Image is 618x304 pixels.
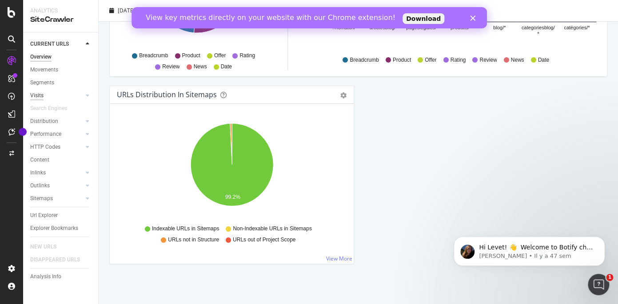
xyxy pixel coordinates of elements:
[30,52,92,62] a: Overview
[118,7,135,14] span: 2025 Sep. 23rd
[30,194,53,203] div: Sitemaps
[30,52,52,62] div: Overview
[30,130,61,139] div: Performance
[30,78,54,87] div: Segments
[233,236,295,244] span: URLs out of Project Scope
[30,104,76,113] a: Search Engines
[106,4,146,18] button: [DATE]
[196,4,234,18] button: Filters
[225,194,240,200] text: 99.2%
[425,56,436,64] span: Offer
[30,15,91,25] div: SiteCrawler
[30,130,83,139] a: Performance
[153,4,188,18] button: Previous
[152,225,219,233] span: Indexable URLs in Sitemaps
[393,56,411,64] span: Product
[30,142,60,152] div: HTTP Codes
[242,4,283,18] button: Segments
[30,142,83,152] a: HTTP Codes
[30,181,83,190] a: Outlinks
[30,91,44,100] div: Visits
[588,274,609,295] iframe: Intercom live chat
[440,218,618,280] iframe: Intercom notifications message
[406,25,439,30] text: pageslegales/*
[139,52,168,59] span: Breadcrumb
[30,117,83,126] a: Distribution
[117,118,346,221] svg: A chart.
[182,52,200,59] span: Product
[30,194,83,203] a: Sitemaps
[450,56,466,64] span: Rating
[479,56,497,64] span: Review
[132,7,487,28] iframe: Intercom live chat bannière
[326,255,352,262] a: View More
[30,272,92,281] a: Analysis Info
[239,52,255,59] span: Rating
[233,225,311,233] span: Non-Indexable URLs in Sitemaps
[162,63,179,71] span: Review
[30,91,83,100] a: Visits
[538,56,549,64] span: Date
[606,274,613,281] span: 1
[30,224,78,233] div: Explorer Bookmarks
[19,128,27,136] div: Tooltip anchor
[564,25,590,30] text: catégories/*
[30,224,92,233] a: Explorer Bookmarks
[193,63,207,71] span: News
[30,7,91,15] div: Analytics
[522,25,555,30] text: categoriesblog/
[30,65,58,75] div: Movements
[214,52,226,59] span: Offer
[153,7,178,14] span: Previous
[339,8,347,13] div: Fermer
[30,255,89,265] a: DISAPPEARED URLS
[30,211,92,220] a: Url Explorer
[30,168,46,178] div: Inlinks
[39,26,152,68] span: Hi Levet! 👋 Welcome to Botify chat support! Have a question? Reply to this message and our team w...
[30,155,92,165] a: Content
[30,168,83,178] a: Inlinks
[168,236,219,244] span: URLs not in Structure
[117,90,217,99] div: URLs Distribution in Sitemaps
[30,211,58,220] div: Url Explorer
[493,25,506,30] text: blog/*
[30,155,49,165] div: Content
[340,92,347,99] div: gear
[350,56,379,64] span: Breadcrumb
[332,25,357,30] text: #nomatch/*
[30,65,92,75] a: Movements
[30,39,83,49] a: CURRENT URLS
[30,117,58,126] div: Distribution
[30,242,65,252] a: NEW URLS
[30,255,80,265] div: DISAPPEARED URLS
[39,34,153,42] p: Message from Laura, sent Il y a 47 sem
[30,78,92,87] a: Segments
[30,181,50,190] div: Outlinks
[30,272,61,281] div: Analysis Info
[451,25,471,30] text: produits/*
[146,6,153,13] span: vs
[30,39,69,49] div: CURRENT URLS
[30,242,56,252] div: NEW URLS
[510,56,524,64] span: News
[221,63,232,71] span: Date
[30,104,67,113] div: Search Engines
[370,25,398,30] text: articlesblog/*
